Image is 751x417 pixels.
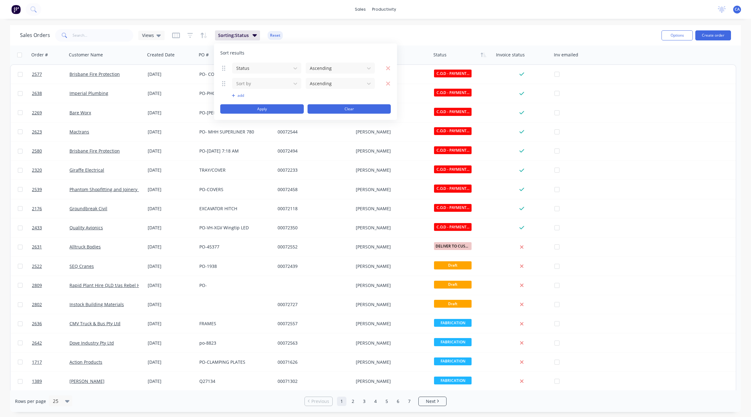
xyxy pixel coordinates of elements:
span: Next [426,398,436,404]
div: [PERSON_NAME] [356,148,425,154]
span: C.O.D - PAYMENT... [434,146,472,154]
div: Customer Name [69,52,103,58]
a: 2269 [32,103,69,122]
div: PO # [199,52,209,58]
div: [DATE] [148,340,194,346]
div: [DATE] [148,110,194,116]
div: PO-COVERS [199,186,269,193]
div: po-8823 [199,340,269,346]
div: [DATE] [148,148,194,154]
div: [PERSON_NAME] [356,378,425,384]
div: 00072233 [278,167,347,173]
a: Mactrans [69,129,89,135]
div: [PERSON_NAME] [356,167,425,173]
div: 00072544 [278,129,347,135]
div: TRAY/COVER [199,167,269,173]
div: [PERSON_NAME] [356,206,425,212]
span: 2269 [32,110,42,116]
span: 2320 [32,167,42,173]
span: 2577 [32,71,42,77]
a: Brisbane Fire Protection [69,148,120,154]
a: 2636 [32,314,69,333]
a: SEQ Cranes [69,263,94,269]
div: [PERSON_NAME] [356,129,425,135]
div: 00072552 [278,244,347,250]
div: Invoice status [496,52,525,58]
a: Dove Industry Pty Ltd [69,340,114,346]
div: [DATE] [148,206,194,212]
div: 00072118 [278,206,347,212]
div: Created Date [147,52,175,58]
div: 00071302 [278,378,347,384]
span: C.O.D - PAYMENT... [434,223,472,231]
span: 2809 [32,282,42,289]
a: Action Products [69,359,102,365]
div: [PERSON_NAME] [356,301,425,308]
span: Sort results [220,50,244,56]
span: 1389 [32,378,42,384]
div: [DATE] [148,71,194,77]
div: [DATE] [148,244,194,250]
a: 2539 [32,180,69,199]
a: 2176 [32,199,69,218]
div: PO- MHH SUPERLINER 780 [199,129,269,135]
button: Apply [220,104,304,114]
div: 00072557 [278,321,347,327]
span: C.O.D - PAYMENT... [434,185,472,192]
span: 2802 [32,301,42,308]
div: PO-VH-XGV Wingtip LED [199,225,269,231]
div: Inv emailed [554,52,578,58]
span: Draft [434,300,472,308]
div: [DATE] [148,90,194,96]
a: Brisbane Fire Protection [69,71,120,77]
span: Draft [434,281,472,289]
a: 2580 [32,142,69,160]
a: Groundbreak Civil [69,206,107,211]
div: 00072439 [278,263,347,269]
div: [PERSON_NAME] [356,282,425,289]
a: 2638 [32,84,69,103]
h1: Sales Orders [20,32,50,38]
a: Page 3 [360,397,369,406]
div: PO-45377 [199,244,269,250]
span: C.O.D - PAYMENT... [434,204,472,212]
div: 00072563 [278,340,347,346]
a: Imperial Plumbing [69,90,108,96]
div: 00072350 [278,225,347,231]
span: 2623 [32,129,42,135]
div: [DATE] [148,129,194,135]
div: [PERSON_NAME] [356,263,425,269]
span: 2642 [32,340,42,346]
span: Sorting: Status [218,32,249,39]
a: Page 6 [393,397,403,406]
span: 2580 [32,148,42,154]
a: Alltruck Bodies [69,244,101,250]
span: 2522 [32,263,42,269]
a: Page 2 [348,397,358,406]
div: [PERSON_NAME] [356,244,425,250]
span: FABRICATION [434,319,472,327]
div: [DATE] [148,378,194,384]
div: [DATE] [148,167,194,173]
div: 00072494 [278,148,347,154]
a: Bare Worx [69,110,91,116]
a: 2809 [32,276,69,295]
button: add [232,93,302,98]
div: PO- COVERPLATES [199,71,269,77]
span: C.O.D - PAYMENT... [434,108,472,116]
span: C.O.D - PAYMENT... [434,70,472,77]
a: 1389 [32,372,69,391]
a: Rapid Plant Hire QLD t/as Rebel Hire [69,282,146,288]
img: Factory [11,5,21,14]
div: 00072458 [278,186,347,193]
span: C.O.D - PAYMENT... [434,89,472,96]
a: 2631 [32,237,69,256]
a: Page 1 is your current page [337,397,346,406]
div: [PERSON_NAME] [356,225,425,231]
div: PO-[PERSON_NAME] [199,110,269,116]
span: 2638 [32,90,42,96]
span: 2636 [32,321,42,327]
span: FABRICATION [434,338,472,346]
div: [DATE] [148,282,194,289]
div: Order # [31,52,48,58]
